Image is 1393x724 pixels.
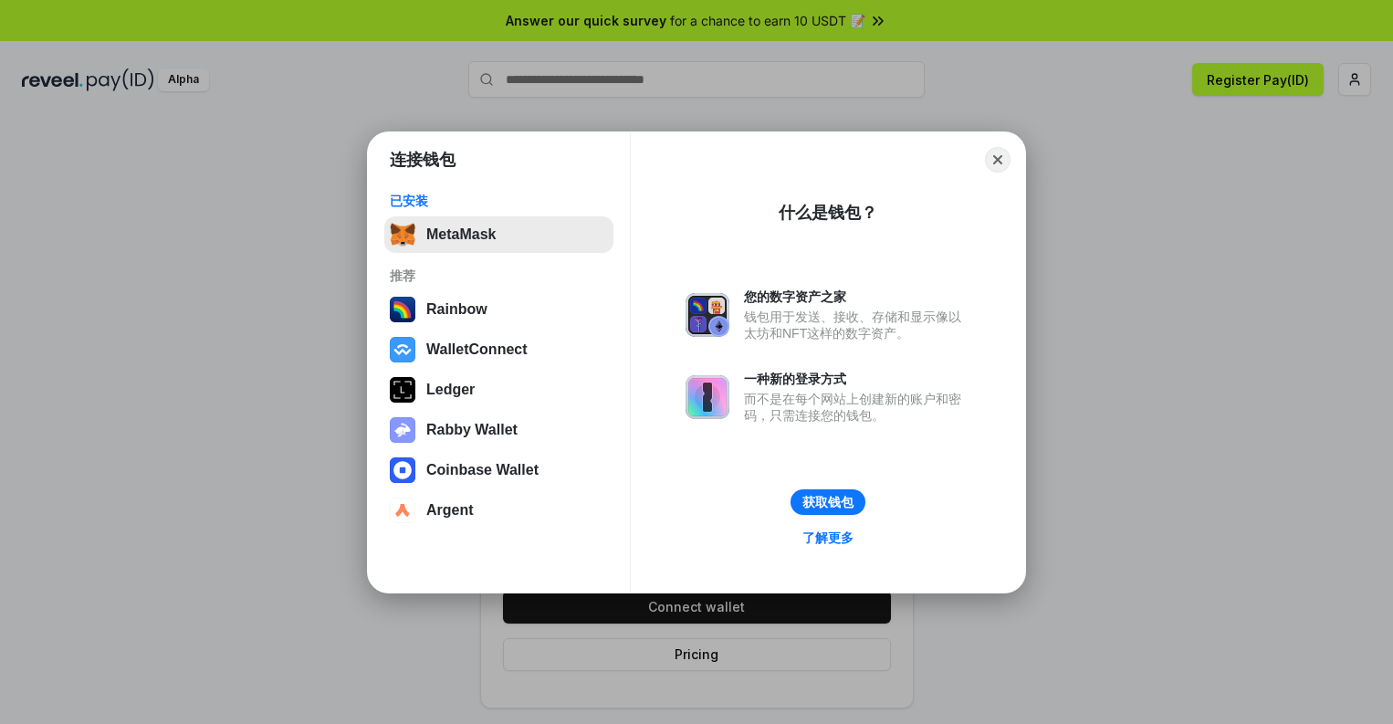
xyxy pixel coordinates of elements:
div: Coinbase Wallet [426,462,539,478]
img: svg+xml,%3Csvg%20xmlns%3D%22http%3A%2F%2Fwww.w3.org%2F2000%2Fsvg%22%20fill%3D%22none%22%20viewBox... [390,417,415,443]
a: 了解更多 [791,526,864,550]
button: WalletConnect [384,331,613,368]
div: Argent [426,502,474,519]
button: 获取钱包 [791,489,865,515]
img: svg+xml,%3Csvg%20width%3D%2228%22%20height%3D%2228%22%20viewBox%3D%220%200%2028%2028%22%20fill%3D... [390,498,415,523]
div: Rabby Wallet [426,422,518,438]
img: svg+xml,%3Csvg%20xmlns%3D%22http%3A%2F%2Fwww.w3.org%2F2000%2Fsvg%22%20fill%3D%22none%22%20viewBox... [686,293,729,337]
div: Rainbow [426,301,487,318]
img: svg+xml,%3Csvg%20xmlns%3D%22http%3A%2F%2Fwww.w3.org%2F2000%2Fsvg%22%20fill%3D%22none%22%20viewBox... [686,375,729,419]
img: svg+xml,%3Csvg%20width%3D%2228%22%20height%3D%2228%22%20viewBox%3D%220%200%2028%2028%22%20fill%3D... [390,457,415,483]
button: MetaMask [384,216,613,253]
button: Ledger [384,372,613,408]
div: 而不是在每个网站上创建新的账户和密码，只需连接您的钱包。 [744,391,970,424]
button: Rabby Wallet [384,412,613,448]
div: Ledger [426,382,475,398]
div: 推荐 [390,268,608,284]
div: 一种新的登录方式 [744,371,970,387]
img: svg+xml,%3Csvg%20width%3D%22120%22%20height%3D%22120%22%20viewBox%3D%220%200%20120%20120%22%20fil... [390,297,415,322]
img: svg+xml,%3Csvg%20xmlns%3D%22http%3A%2F%2Fwww.w3.org%2F2000%2Fsvg%22%20width%3D%2228%22%20height%3... [390,377,415,403]
div: 获取钱包 [802,494,854,510]
button: Close [985,147,1011,173]
div: 什么是钱包？ [779,202,877,224]
div: WalletConnect [426,341,528,358]
img: svg+xml,%3Csvg%20fill%3D%22none%22%20height%3D%2233%22%20viewBox%3D%220%200%2035%2033%22%20width%... [390,222,415,247]
div: 钱包用于发送、接收、存储和显示像以太坊和NFT这样的数字资产。 [744,309,970,341]
h1: 连接钱包 [390,149,456,171]
div: MetaMask [426,226,496,243]
div: 了解更多 [802,530,854,546]
button: Rainbow [384,291,613,328]
button: Argent [384,492,613,529]
div: 已安装 [390,193,608,209]
div: 您的数字资产之家 [744,289,970,305]
img: svg+xml,%3Csvg%20width%3D%2228%22%20height%3D%2228%22%20viewBox%3D%220%200%2028%2028%22%20fill%3D... [390,337,415,362]
button: Coinbase Wallet [384,452,613,488]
